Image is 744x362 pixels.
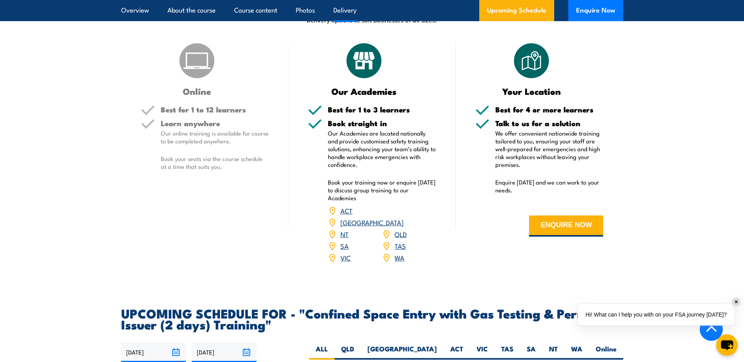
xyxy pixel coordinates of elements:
[340,241,349,250] a: SA
[564,344,589,360] label: WA
[141,87,253,96] h3: Online
[192,342,256,362] input: To date
[495,178,604,194] p: Enquire [DATE] and we can work to your needs.
[475,87,588,96] h3: Your Location
[495,119,604,127] h5: Talk to us for a solution
[340,229,349,239] a: NT
[542,344,564,360] label: NT
[495,129,604,168] p: We offer convenient nationwide training tailored to you, ensuring your staff are well-prepared fo...
[495,344,520,360] label: TAS
[328,129,436,168] p: Our Academies are located nationally and provide customised safety training solutions, enhancing ...
[161,106,269,113] h5: Best for 1 to 12 learners
[328,178,436,202] p: Book your training now or enquire [DATE] to discuss group training to our Academies
[161,119,269,127] h5: Learn anywhere
[589,344,623,360] label: Online
[340,217,404,227] a: [GEOGRAPHIC_DATA]
[529,215,603,237] button: ENQUIRE NOW
[495,106,604,113] h5: Best for 4 or more learners
[328,119,436,127] h5: Book straight in
[732,298,740,306] div: ✕
[340,206,353,215] a: ACT
[361,344,444,360] label: [GEOGRAPHIC_DATA]
[335,344,361,360] label: QLD
[395,241,406,250] a: TAS
[444,344,470,360] label: ACT
[578,304,735,326] div: Hi! What can I help you with on your FSA journey [DATE]?
[520,344,542,360] label: SA
[470,344,495,360] label: VIC
[121,308,623,329] h2: UPCOMING SCHEDULE FOR - "Confined Space Entry with Gas Testing & Permit Issuer (2 days) Training"
[309,344,335,360] label: ALL
[340,253,351,262] a: VIC
[161,155,269,170] p: Book your seats via the course schedule at a time that suits you.
[716,334,738,356] button: chat-button
[395,253,404,262] a: WA
[121,342,186,362] input: From date
[395,229,407,239] a: QLD
[161,129,269,145] p: Our online training is available for course to be completed anywhere.
[308,87,420,96] h3: Our Academies
[328,106,436,113] h5: Best for 1 to 3 learners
